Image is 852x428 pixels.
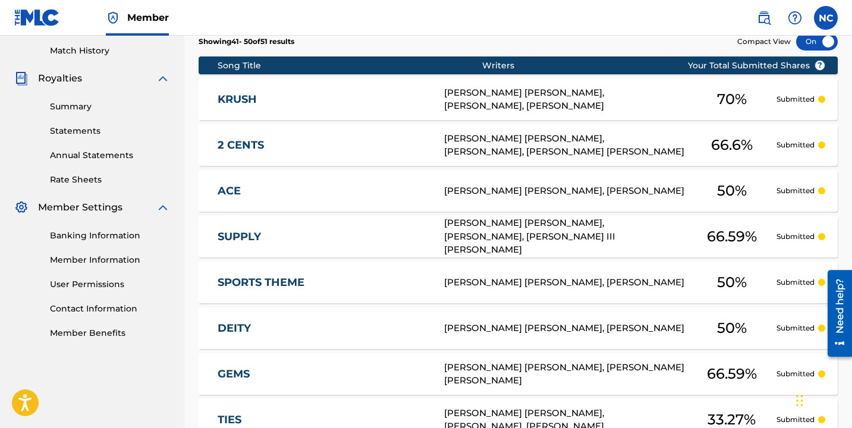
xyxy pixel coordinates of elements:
[717,89,747,110] span: 70 %
[776,369,815,379] p: Submitted
[50,278,170,291] a: User Permissions
[50,45,170,57] a: Match History
[776,94,815,105] p: Submitted
[444,322,687,335] div: [PERSON_NAME] [PERSON_NAME], [PERSON_NAME]
[737,36,791,47] span: Compact View
[38,200,122,215] span: Member Settings
[218,93,428,106] a: KRUSH
[444,276,687,289] div: [PERSON_NAME] [PERSON_NAME], [PERSON_NAME]
[50,229,170,242] a: Banking Information
[218,59,482,72] div: Song Title
[218,230,428,244] a: SUPPLY
[199,36,294,47] p: Showing 41 - 50 of 51 results
[50,303,170,315] a: Contact Information
[482,59,725,72] div: Writers
[814,6,838,30] div: User Menu
[127,11,169,24] span: Member
[50,327,170,339] a: Member Benefits
[444,184,687,198] div: [PERSON_NAME] [PERSON_NAME], [PERSON_NAME]
[444,361,687,388] div: [PERSON_NAME] [PERSON_NAME], [PERSON_NAME] [PERSON_NAME]
[444,86,687,113] div: [PERSON_NAME] [PERSON_NAME], [PERSON_NAME], [PERSON_NAME]
[776,277,815,288] p: Submitted
[776,140,815,150] p: Submitted
[717,180,747,202] span: 50 %
[218,367,428,381] a: GEMS
[218,139,428,152] a: 2 CENTS
[783,6,807,30] div: Help
[14,9,60,26] img: MLC Logo
[793,371,852,428] iframe: Chat Widget
[14,71,29,86] img: Royalties
[218,276,428,289] a: SPORTS THEME
[218,184,428,198] a: ACE
[776,414,815,425] p: Submitted
[788,11,802,25] img: help
[50,254,170,266] a: Member Information
[752,6,776,30] a: Public Search
[815,61,825,70] span: ?
[776,323,815,333] p: Submitted
[50,125,170,137] a: Statements
[717,317,747,339] span: 50 %
[796,383,803,418] div: Drag
[819,266,852,361] iframe: Resource Center
[776,231,815,242] p: Submitted
[707,363,757,385] span: 66.59 %
[444,216,687,257] div: [PERSON_NAME] [PERSON_NAME], [PERSON_NAME], [PERSON_NAME] III [PERSON_NAME]
[707,226,757,247] span: 66.59 %
[717,272,747,293] span: 50 %
[156,71,170,86] img: expand
[156,200,170,215] img: expand
[218,322,428,335] a: DEITY
[688,59,825,72] span: Your Total Submitted Shares
[14,200,29,215] img: Member Settings
[444,132,687,159] div: [PERSON_NAME] [PERSON_NAME], [PERSON_NAME], [PERSON_NAME] [PERSON_NAME]
[50,149,170,162] a: Annual Statements
[218,413,428,427] a: TIES
[106,11,120,25] img: Top Rightsholder
[776,185,815,196] p: Submitted
[711,134,753,156] span: 66.6 %
[50,100,170,113] a: Summary
[50,174,170,186] a: Rate Sheets
[38,71,82,86] span: Royalties
[757,11,771,25] img: search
